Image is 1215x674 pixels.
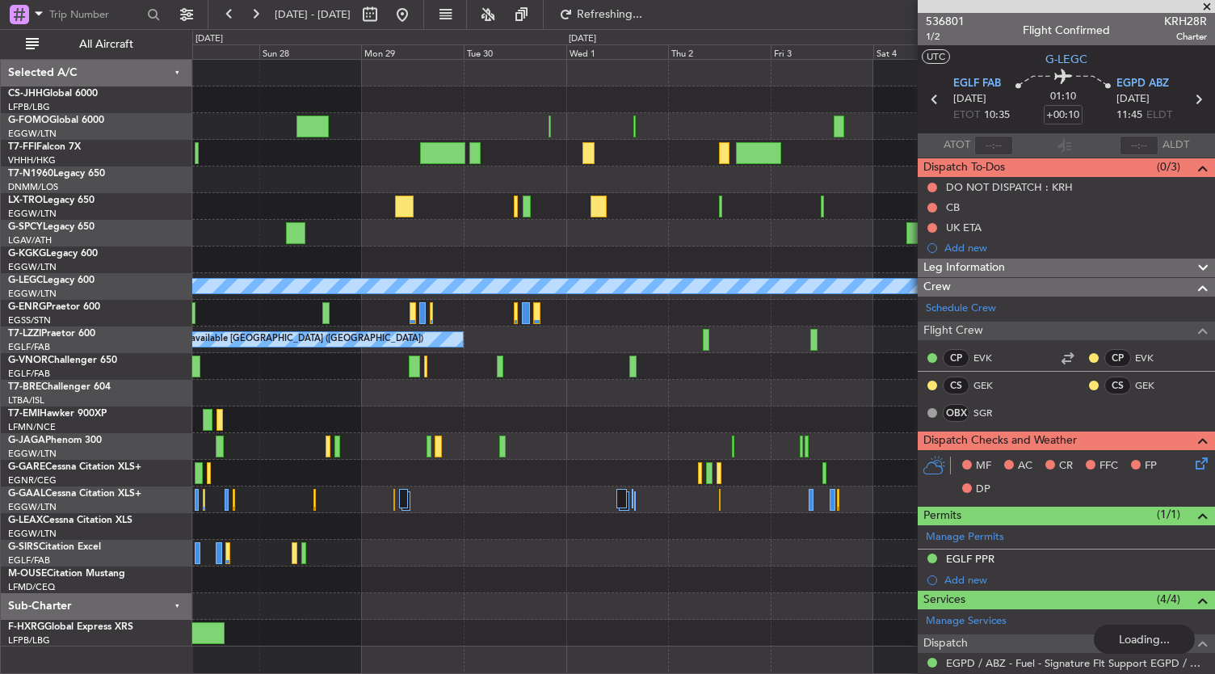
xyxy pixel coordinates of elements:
[1162,137,1189,154] span: ALDT
[8,356,117,365] a: G-VNORChallenger 650
[8,196,43,205] span: LX-TRO
[8,116,104,125] a: G-FOMOGlobal 6000
[8,382,111,392] a: T7-BREChallenger 604
[1059,458,1073,474] span: CR
[8,474,57,487] a: EGNR/CEG
[8,181,58,193] a: DNMM/LOS
[552,2,649,27] button: Refreshing...
[923,634,968,653] span: Dispatch
[1094,625,1195,654] div: Loading...
[8,261,57,273] a: EGGW/LTN
[8,169,105,179] a: T7-N1960Legacy 650
[1116,76,1169,92] span: EGPD ABZ
[8,409,40,419] span: T7-EMI
[926,529,1004,546] a: Manage Permits
[8,436,102,445] a: G-JAGAPhenom 300
[8,622,44,632] span: F-HXRG
[8,276,95,285] a: G-LEGCLegacy 600
[976,482,990,498] span: DP
[953,107,980,124] span: ETOT
[923,322,983,340] span: Flight Crew
[8,489,45,499] span: G-GAAL
[8,581,55,593] a: LFMD/CEQ
[8,276,43,285] span: G-LEGC
[8,142,36,152] span: T7-FFI
[946,180,1073,194] div: DO NOT DISPATCH : KRH
[8,542,39,552] span: G-SIRS
[8,634,50,647] a: LFPB/LBG
[1116,91,1150,107] span: [DATE]
[8,501,57,513] a: EGGW/LTN
[1018,458,1032,474] span: AC
[361,44,464,59] div: Mon 29
[973,351,1010,365] a: EVK
[973,406,1010,420] a: SGR
[8,554,50,567] a: EGLF/FAB
[8,329,41,339] span: T7-LZZI
[1104,377,1131,394] div: CS
[8,569,47,579] span: M-OUSE
[8,196,95,205] a: LX-TROLegacy 650
[1146,107,1172,124] span: ELDT
[1045,51,1087,68] span: G-LEGC
[161,327,423,352] div: A/C Unavailable [GEOGRAPHIC_DATA] ([GEOGRAPHIC_DATA])
[1164,30,1207,44] span: Charter
[566,44,669,59] div: Wed 1
[1145,458,1157,474] span: FP
[1157,158,1180,175] span: (0/3)
[923,259,1005,277] span: Leg Information
[1104,349,1131,367] div: CP
[18,32,175,57] button: All Aircraft
[8,142,81,152] a: T7-FFIFalcon 7X
[569,32,596,46] div: [DATE]
[873,44,976,59] div: Sat 4
[464,44,566,59] div: Tue 30
[946,656,1207,670] a: EGPD / ABZ - Fuel - Signature Flt Support EGPD / ABZ
[1135,378,1171,393] a: GEK
[8,222,95,232] a: G-SPCYLegacy 650
[946,221,982,234] div: UK ETA
[926,30,965,44] span: 1/2
[976,458,991,474] span: MF
[8,542,101,552] a: G-SIRSCitation Excel
[8,302,46,312] span: G-ENRG
[946,200,960,214] div: CB
[771,44,873,59] div: Fri 3
[974,136,1013,155] input: --:--
[973,378,1010,393] a: GEK
[157,44,259,59] div: Sat 27
[923,432,1077,450] span: Dispatch Checks and Weather
[923,591,965,609] span: Services
[8,234,52,246] a: LGAV/ATH
[8,128,57,140] a: EGGW/LTN
[922,49,950,64] button: UTC
[944,241,1207,255] div: Add new
[953,91,986,107] span: [DATE]
[944,573,1207,587] div: Add new
[8,436,45,445] span: G-JAGA
[668,44,771,59] div: Thu 2
[8,421,56,433] a: LFMN/NCE
[8,569,125,579] a: M-OUSECitation Mustang
[1135,351,1171,365] a: EVK
[923,158,1005,177] span: Dispatch To-Dos
[943,377,969,394] div: CS
[8,302,100,312] a: G-ENRGPraetor 600
[1164,13,1207,30] span: KRH28R
[1050,89,1076,105] span: 01:10
[923,507,961,525] span: Permits
[8,462,45,472] span: G-GARE
[8,154,56,166] a: VHHH/HKG
[984,107,1010,124] span: 10:35
[8,368,50,380] a: EGLF/FAB
[926,13,965,30] span: 536801
[8,101,50,113] a: LFPB/LBG
[943,349,969,367] div: CP
[8,89,43,99] span: CS-JHH
[8,622,133,632] a: F-HXRGGlobal Express XRS
[943,404,969,422] div: OBX
[259,44,362,59] div: Sun 28
[1157,506,1180,523] span: (1/1)
[8,448,57,460] a: EGGW/LTN
[953,76,1001,92] span: EGLF FAB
